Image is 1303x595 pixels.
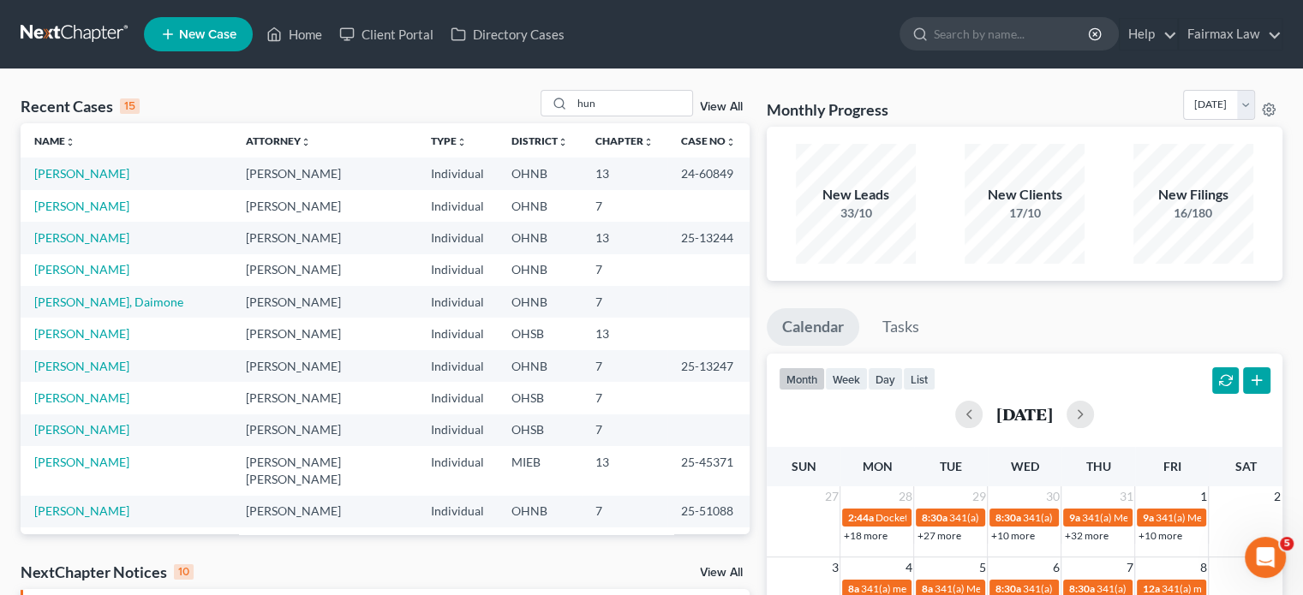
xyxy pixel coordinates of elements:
span: 5 [1280,537,1294,550]
span: 8:30a [995,511,1020,524]
span: 341(a) meeting for [PERSON_NAME] [860,582,1025,595]
td: Individual [417,190,498,222]
a: [PERSON_NAME] [34,359,129,373]
span: 28 [896,486,913,507]
a: Chapterunfold_more [595,134,654,147]
td: 25-51088 [667,496,750,527]
button: week [825,367,868,390]
a: [PERSON_NAME] [34,166,129,181]
span: 8:30a [921,511,947,524]
span: 341(a) Meeting of Creditors for [PERSON_NAME] [1081,511,1303,524]
span: 6 [1050,557,1061,578]
a: +18 more [843,529,887,542]
td: Individual [417,527,498,576]
td: 13 [582,222,667,253]
span: 7 [1124,557,1134,578]
span: Docket Text: for [PERSON_NAME] [875,511,1028,524]
td: Individual [417,254,498,286]
a: +10 more [990,529,1034,542]
td: Individual [417,382,498,414]
span: 3 [829,557,840,578]
a: [PERSON_NAME] [34,422,129,437]
a: Attorneyunfold_more [245,134,310,147]
a: [PERSON_NAME], Daimone [34,295,183,309]
i: unfold_more [65,137,75,147]
td: [PERSON_NAME] [231,318,416,349]
span: 341(a) Meeting for [PERSON_NAME] [1022,582,1188,595]
td: [PERSON_NAME] [231,350,416,382]
td: 25-45371 [667,446,750,495]
td: OHNB [498,286,582,318]
a: [PERSON_NAME] [34,199,129,213]
td: OHSB [498,382,582,414]
td: [PERSON_NAME] [231,382,416,414]
td: Individual [417,414,498,446]
td: 7 [582,527,667,576]
span: Thu [1085,459,1110,473]
a: Client Portal [331,19,442,50]
td: OHSB [498,414,582,446]
td: [PERSON_NAME] [231,190,416,222]
a: [PERSON_NAME] [34,503,129,518]
td: OHNB [498,254,582,286]
td: 25-13247 [667,350,750,382]
td: Individual [417,286,498,318]
i: unfold_more [643,137,654,147]
span: 4 [903,557,913,578]
span: 341(a) Meeting for [PERSON_NAME] [1022,511,1188,524]
span: Fri [1163,459,1180,473]
td: [PERSON_NAME] [231,286,416,318]
span: New Case [179,28,236,41]
td: Individual [417,496,498,527]
td: Individual [417,350,498,382]
span: 8a [921,582,932,595]
td: 7 [582,190,667,222]
a: Help [1120,19,1177,50]
td: 13 [582,318,667,349]
a: +27 more [917,529,960,542]
td: 13 [582,446,667,495]
h3: Monthly Progress [767,99,888,120]
td: 13 [582,158,667,189]
iframe: Intercom live chat [1245,537,1286,578]
td: [PERSON_NAME] [231,527,416,576]
td: Individual [417,318,498,349]
span: 8 [1198,557,1208,578]
td: Individual [417,222,498,253]
a: [PERSON_NAME] [34,455,129,469]
td: Individual [417,158,498,189]
span: 341(a) Meeting of Creditors for [PERSON_NAME] [934,582,1156,595]
td: 7 [582,496,667,527]
td: OHNB [498,496,582,527]
td: [PERSON_NAME] [231,496,416,527]
span: 29 [970,486,987,507]
div: 33/10 [796,205,916,222]
a: Districtunfold_more [511,134,568,147]
i: unfold_more [558,137,568,147]
a: Fairmax Law [1179,19,1282,50]
span: 8:30a [1068,582,1094,595]
div: 17/10 [965,205,1085,222]
td: MIEB [498,446,582,495]
span: 2:44a [847,511,873,524]
span: Sat [1234,459,1256,473]
a: Home [258,19,331,50]
span: 2 [1272,486,1282,507]
div: New Filings [1133,185,1253,205]
a: Calendar [767,308,859,346]
span: 30 [1043,486,1061,507]
a: Directory Cases [442,19,573,50]
a: [PERSON_NAME] [34,326,129,341]
input: Search by name... [572,91,692,116]
div: NextChapter Notices [21,562,194,582]
a: +32 more [1064,529,1108,542]
td: [PERSON_NAME] [231,158,416,189]
span: 8:30a [995,582,1020,595]
span: 341(a) meeting for [PERSON_NAME] [1096,582,1261,595]
button: month [779,367,825,390]
a: Typeunfold_more [431,134,467,147]
td: 7 [582,286,667,318]
button: list [903,367,935,390]
a: View All [700,567,743,579]
td: OHNB [498,527,582,576]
